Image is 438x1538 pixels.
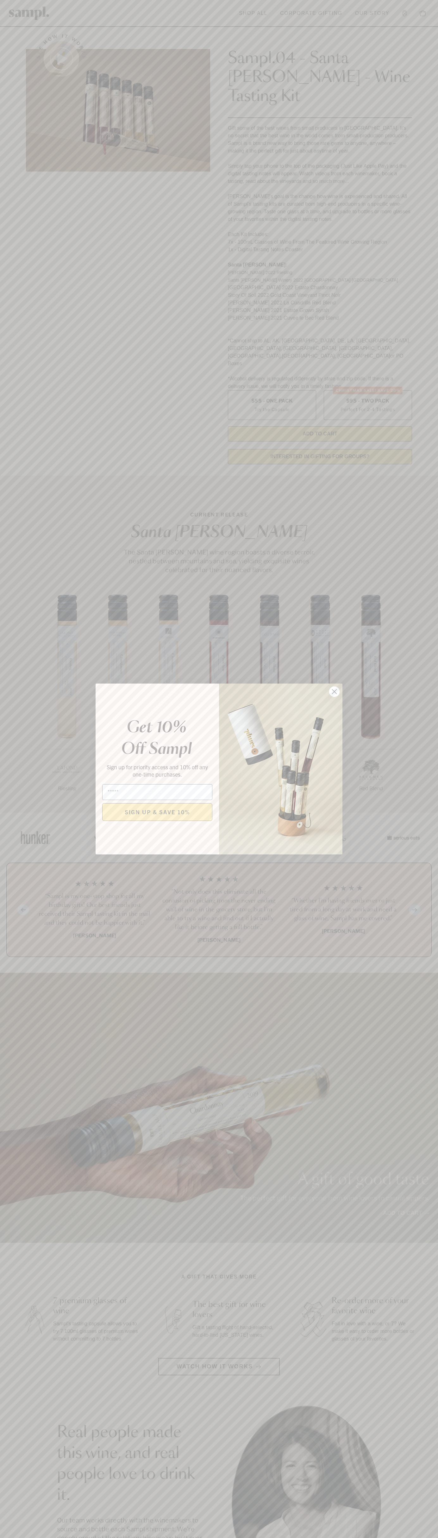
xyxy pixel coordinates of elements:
img: 96933287-25a1-481a-a6d8-4dd623390dc6.png [219,684,342,854]
input: Email [102,784,212,800]
button: SIGN UP & SAVE 10% [102,803,212,821]
em: Get 10% Off Sampl [121,720,192,757]
span: Sign up for priority access and 10% off any one-time purchases. [107,763,208,778]
button: Close dialog [329,686,340,697]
